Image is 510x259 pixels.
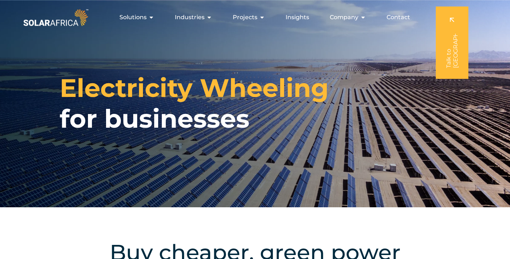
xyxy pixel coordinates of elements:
h1: for businesses [60,73,329,134]
a: Contact [387,13,410,22]
span: Projects [233,13,257,22]
span: Industries [175,13,205,22]
nav: Menu [90,10,416,25]
span: Electricity Wheeling [60,73,329,103]
span: Solutions [119,13,147,22]
a: Insights [286,13,309,22]
span: Company [330,13,358,22]
div: Menu Toggle [90,10,416,25]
